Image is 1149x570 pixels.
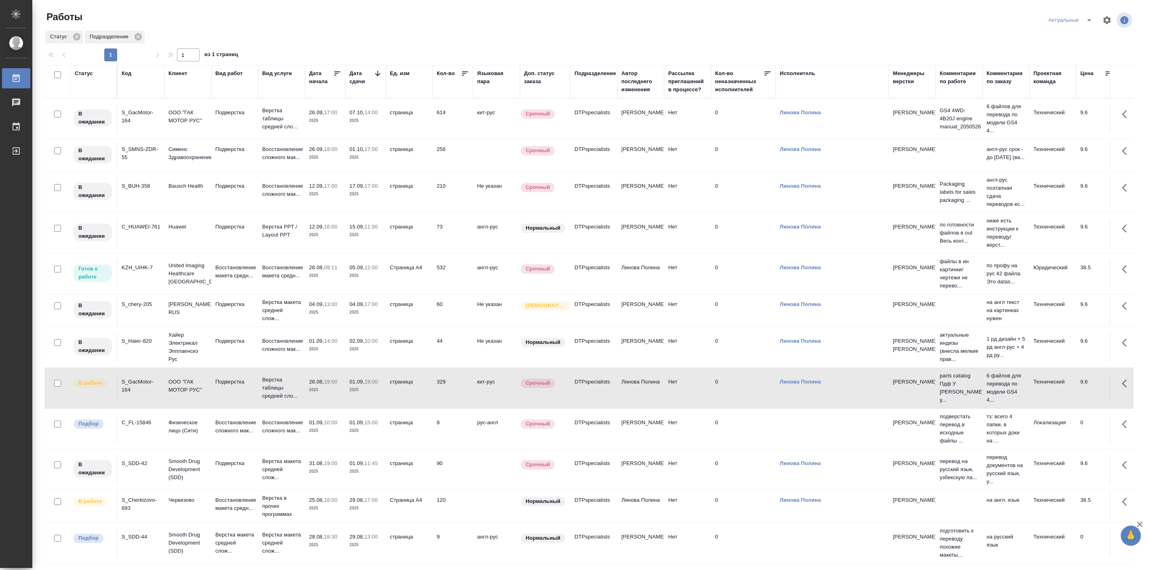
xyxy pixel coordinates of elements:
[664,333,711,361] td: Нет
[122,145,160,161] div: S_SMNS-ZDR-55
[262,298,301,323] p: Верстка макета средней слож...
[324,460,337,466] p: 19:00
[215,223,254,231] p: Подверстка
[940,413,979,445] p: подверстать перевод в исходные файлы ...
[349,427,382,435] p: 2025
[473,178,520,206] td: Не указан
[215,69,243,78] div: Вид работ
[349,467,382,476] p: 2025
[473,260,520,288] td: англ-рус
[215,109,254,117] p: Подверстка
[309,467,341,476] p: 2025
[324,109,337,115] p: 17:00
[780,224,821,230] a: Линова Полина
[262,376,301,400] p: Верстка таблицы средней сло...
[386,415,433,443] td: страница
[122,459,160,467] div: S_SDD-42
[987,262,1025,286] p: по профу на рус 42 файла. Это datas...
[364,460,378,466] p: 11:45
[309,308,341,316] p: 2025
[309,69,333,86] div: Дата начала
[711,455,776,484] td: 0
[1076,178,1117,206] td: 9.6
[987,372,1025,404] p: 6 файлов для перевода по модели GS4 4...
[526,224,560,232] p: Нормальный
[574,69,616,78] div: Подразделение
[386,219,433,247] td: страница
[711,260,776,288] td: 0
[1029,333,1076,361] td: Технический
[44,10,82,23] span: Работы
[73,337,113,356] div: Исполнитель назначен, приступать к работе пока рано
[364,183,378,189] p: 17:00
[386,296,433,325] td: страница
[349,308,382,316] p: 2025
[349,264,364,270] p: 05.09,
[1117,415,1136,434] button: Здесь прячутся важные кнопки
[526,338,560,346] p: Нормальный
[78,461,107,477] p: В ожидании
[73,300,113,319] div: Исполнитель назначен, приступать к работе пока рано
[78,265,107,281] p: Готов к работе
[215,264,254,280] p: Восстановление макета средн...
[78,183,107,199] p: В ожидании
[364,224,378,230] p: 11:00
[309,109,324,115] p: 26.09,
[75,69,93,78] div: Статус
[433,141,473,170] td: 256
[715,69,764,94] div: Кол-во неназначенных исполнителей
[309,190,341,198] p: 2025
[1029,415,1076,443] td: Локализация
[664,455,711,484] td: Нет
[122,182,160,190] div: S_BUH-358
[85,31,145,44] div: Подразделение
[893,223,932,231] p: [PERSON_NAME]
[617,296,664,325] td: [PERSON_NAME]
[987,453,1025,486] p: перевод документов на русский язык, у...
[386,178,433,206] td: страница
[987,145,1025,161] p: англ-рус срок - до [DATE] (ва...
[940,457,979,482] p: перевод на русский язык, узбекскую ла...
[621,69,660,94] div: Автор последнего изменения
[349,386,382,394] p: 2025
[309,338,324,344] p: 01.09,
[987,69,1025,86] div: Комментарии по заказу
[73,145,113,164] div: Исполнитель назначен, приступать к работе пока рано
[433,260,473,288] td: 532
[349,231,382,239] p: 2025
[78,379,102,387] p: В работе
[987,176,1025,208] p: англ-рус поэтапная сдача переводов ес...
[570,455,617,484] td: DTPspecialists
[780,109,821,115] a: Линова Полина
[524,69,566,86] div: Доп. статус заказа
[386,374,433,402] td: страница
[1076,455,1117,484] td: 9.6
[940,372,979,404] p: parts catalog Пдф У [PERSON_NAME] у...
[987,298,1025,323] p: на англ текст на картинках нужен
[940,180,979,204] p: Packaging labels for sales packaging ...
[617,455,664,484] td: [PERSON_NAME]
[309,272,341,280] p: 2025
[780,497,821,503] a: Линова Полина
[262,182,301,198] p: Восстановление сложного мак...
[168,109,207,125] p: ООО "ГАК МОТОР РУС"
[570,296,617,325] td: DTPspecialists
[386,105,433,133] td: страница
[711,141,776,170] td: 0
[526,420,550,428] p: Срочный
[122,109,160,125] div: S_GacMotor-164
[215,300,254,308] p: Подверстка
[324,146,337,152] p: 18:00
[324,301,337,307] p: 13:00
[526,147,550,155] p: Срочный
[477,69,516,86] div: Языковая пара
[349,338,364,344] p: 02.09,
[617,105,664,133] td: [PERSON_NAME]
[73,109,113,128] div: Исполнитель назначен, приступать к работе пока рано
[433,333,473,361] td: 44
[386,455,433,484] td: страница
[309,460,324,466] p: 31.08,
[122,300,160,308] div: S_chery-205
[664,105,711,133] td: Нет
[1117,455,1136,475] button: Здесь прячутся важные кнопки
